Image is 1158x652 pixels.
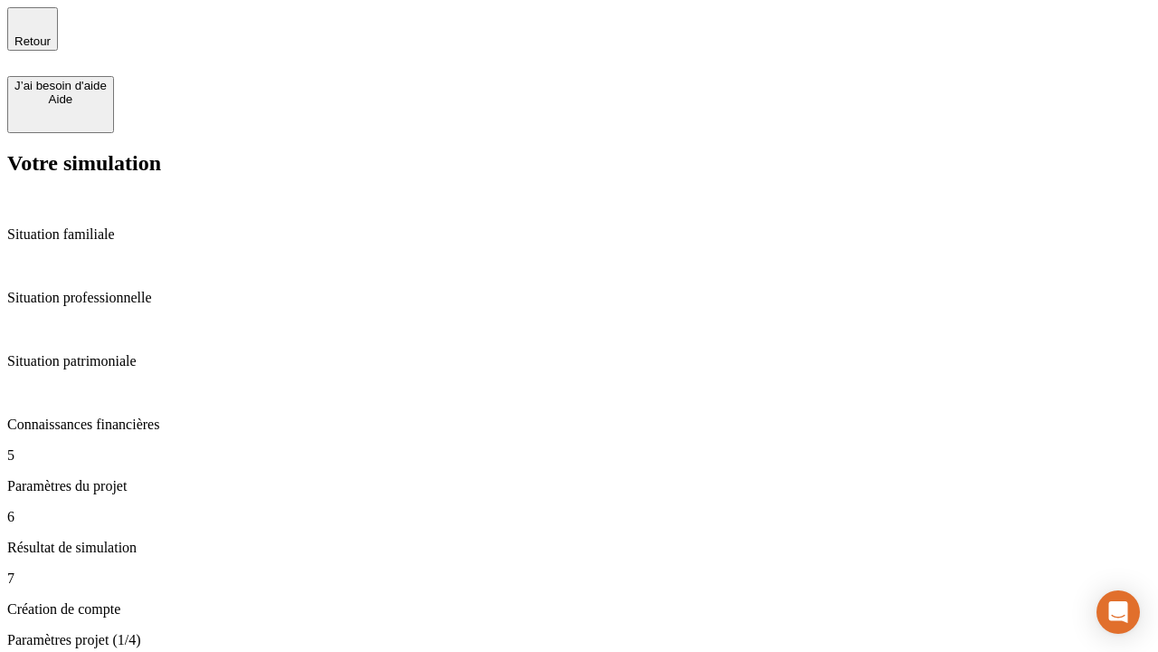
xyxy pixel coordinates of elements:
p: Paramètres du projet [7,478,1151,494]
p: Connaissances financières [7,417,1151,433]
p: 7 [7,570,1151,587]
div: Aide [14,92,107,106]
p: Résultat de simulation [7,540,1151,556]
p: Création de compte [7,601,1151,618]
p: 5 [7,447,1151,464]
h2: Votre simulation [7,151,1151,176]
p: Situation familiale [7,226,1151,243]
p: 6 [7,509,1151,525]
button: Retour [7,7,58,51]
div: Open Intercom Messenger [1096,590,1140,634]
p: Situation patrimoniale [7,353,1151,369]
p: Paramètres projet (1/4) [7,632,1151,648]
div: J’ai besoin d'aide [14,79,107,92]
span: Retour [14,34,51,48]
p: Situation professionnelle [7,290,1151,306]
button: J’ai besoin d'aideAide [7,76,114,133]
